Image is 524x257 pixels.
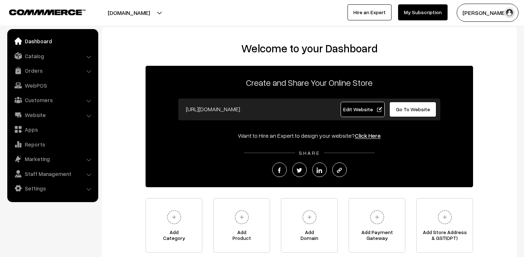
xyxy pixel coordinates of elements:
a: Marketing [9,152,96,165]
span: Go To Website [396,106,430,112]
img: plus.svg [164,207,184,227]
a: My Subscription [398,4,448,20]
a: Add PaymentGateway [349,198,405,253]
a: AddDomain [281,198,338,253]
a: Edit Website [341,102,385,117]
img: user [504,7,515,18]
span: Add Payment Gateway [349,229,405,244]
button: [PERSON_NAME] [457,4,519,22]
button: [DOMAIN_NAME] [82,4,175,22]
img: plus.svg [435,207,455,227]
h2: Welcome to your Dashboard [109,42,509,55]
a: Hire an Expert [348,4,392,20]
a: AddProduct [213,198,270,253]
a: Add Store Address& GST(OPT) [416,198,473,253]
div: Want to Hire an Expert to design your website? [146,131,473,140]
img: COMMMERCE [9,9,86,15]
span: Add Category [146,229,202,244]
a: Dashboard [9,35,96,48]
a: Catalog [9,49,96,63]
span: SHARE [295,150,324,156]
a: Orders [9,64,96,77]
a: Reports [9,138,96,151]
a: COMMMERCE [9,7,73,16]
a: Settings [9,182,96,195]
a: Customers [9,93,96,107]
p: Create and Share Your Online Store [146,76,473,89]
span: Add Domain [281,229,337,244]
a: Apps [9,123,96,136]
img: plus.svg [232,207,252,227]
a: Website [9,108,96,121]
span: Add Product [214,229,270,244]
span: Add Store Address & GST(OPT) [417,229,473,244]
a: AddCategory [146,198,202,253]
img: plus.svg [367,207,387,227]
img: plus.svg [299,207,319,227]
a: Staff Management [9,167,96,180]
span: Edit Website [343,106,382,112]
a: WebPOS [9,79,96,92]
a: Click Here [355,132,381,139]
a: Go To Website [389,102,436,117]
